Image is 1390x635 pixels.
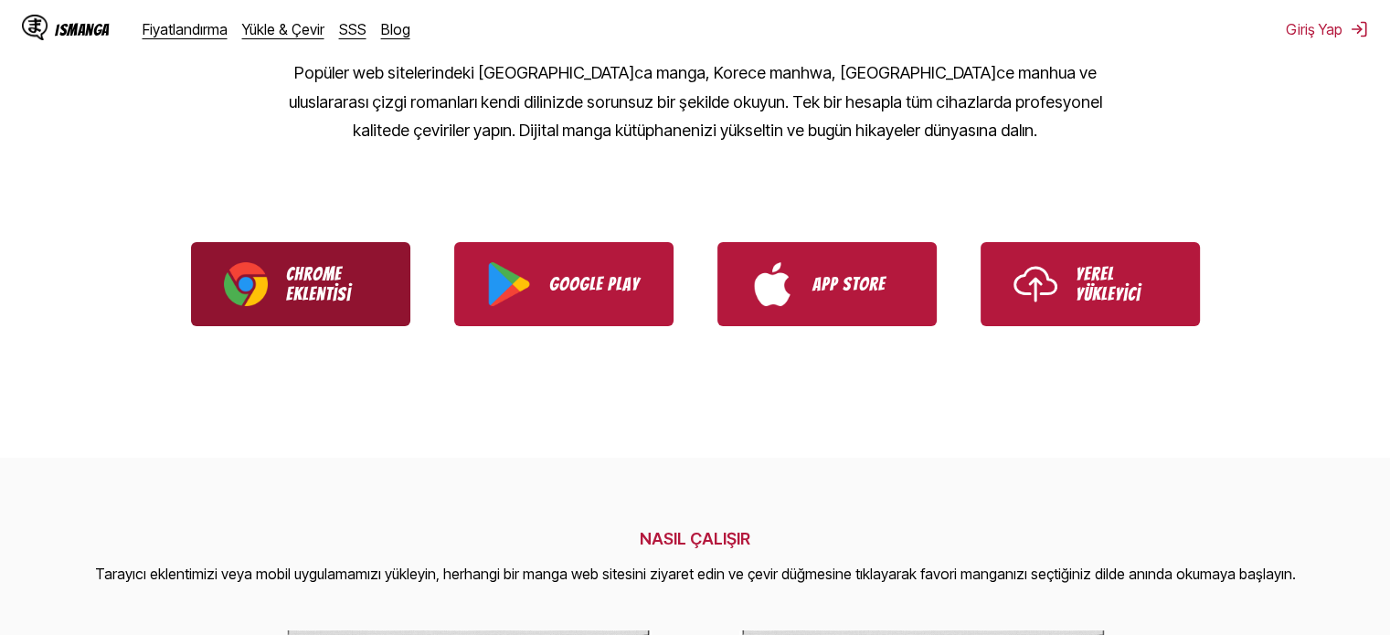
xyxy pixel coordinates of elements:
[143,20,228,38] a: Fiyatlandırma
[242,20,324,38] a: Yükle & Çevir
[750,262,794,306] img: App Store logo
[981,242,1200,326] a: Use IsManga Local Uploader
[95,529,1296,548] h2: NASIL ÇALIŞIR
[549,274,641,294] p: Google Play
[22,15,48,40] img: IsManga Logo
[95,563,1296,587] p: Tarayıcı eklentimizi veya mobil uygulamamızı yükleyin, herhangi bir manga web sitesini ziyaret ed...
[224,262,268,306] img: Chrome logo
[717,242,937,326] a: Download IsManga from App Store
[454,242,674,326] a: Download IsManga from Google Play
[1076,264,1167,304] p: Yerel Yükleyici
[487,262,531,306] img: Google Play logo
[1286,20,1368,38] button: Giriş Yap
[191,242,410,326] a: Download IsManga Chrome Extension
[381,20,410,38] a: Blog
[1350,20,1368,38] img: Sign out
[275,58,1116,145] p: Popüler web sitelerindeki [GEOGRAPHIC_DATA]ca manga, Korece manhwa, [GEOGRAPHIC_DATA]ce manhua ve...
[1013,262,1057,306] img: Upload icon
[339,20,366,38] a: SSS
[22,15,143,44] a: IsManga LogoIsManga
[55,21,110,38] div: IsManga
[812,274,904,294] p: App Store
[286,264,377,304] p: Chrome Eklentisi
